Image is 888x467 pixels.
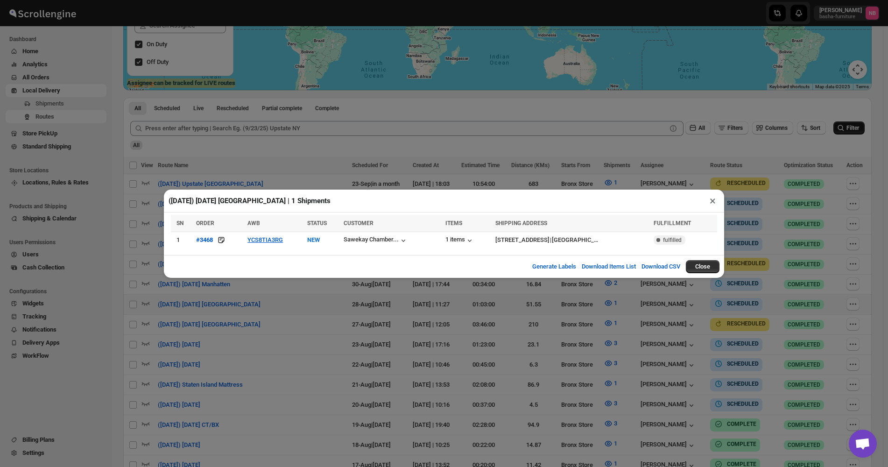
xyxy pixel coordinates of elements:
[706,194,719,207] button: ×
[307,220,327,226] span: STATUS
[344,220,374,226] span: CUSTOMER
[636,257,686,276] button: Download CSV
[176,220,183,226] span: SN
[495,220,547,226] span: SHIPPING ADDRESS
[576,257,641,276] button: Download Items List
[307,236,320,243] span: NEW
[495,235,648,245] div: |
[527,257,582,276] button: Generate Labels
[663,236,682,244] span: fulfilled
[344,236,399,243] div: Sawekay Chamber...
[654,220,691,226] span: FULFILLMENT
[171,232,193,248] td: 1
[247,236,283,243] button: YCS8TIA3RG
[196,220,214,226] span: ORDER
[552,235,599,245] div: [GEOGRAPHIC_DATA]
[247,220,260,226] span: AWB
[445,236,474,245] button: 1 items
[344,236,408,245] button: Sawekay Chamber...
[196,236,213,243] div: #3468
[445,220,462,226] span: ITEMS
[196,235,213,245] button: #3468
[686,260,719,273] button: Close
[495,235,550,245] div: [STREET_ADDRESS]
[849,430,877,458] a: Open chat
[169,196,331,205] h2: ([DATE]) [DATE] [GEOGRAPHIC_DATA] | 1 Shipments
